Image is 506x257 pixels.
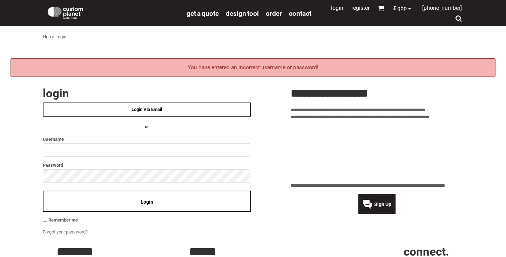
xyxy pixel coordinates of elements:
[43,123,251,131] h4: OR
[43,161,251,169] label: Password
[43,87,251,99] h2: Login
[289,9,311,17] a: Contact
[291,125,464,178] iframe: Customer reviews powered by Trustpilot
[422,5,462,11] span: [PHONE_NUMBER]
[141,199,153,205] span: Login
[397,6,407,11] span: GBP
[52,33,54,41] div: >
[187,9,219,17] a: get a quote
[48,217,78,223] span: Remember me
[374,202,391,207] span: Sign Up
[11,58,495,77] div: You have entered an incorrect username or password!
[43,2,183,23] a: Custom Planet
[46,5,85,19] img: Custom Planet
[351,5,370,11] a: Register
[43,103,251,117] a: Login Via Email
[55,33,66,41] div: Login
[43,217,47,222] input: Remember me
[43,34,51,39] a: Hub
[226,9,259,18] span: design tool
[131,107,162,112] span: Login Via Email
[289,9,311,18] span: Contact
[226,9,259,17] a: design tool
[266,9,282,17] a: order
[187,9,219,18] span: get a quote
[266,9,282,18] span: order
[393,6,397,11] span: £
[43,135,251,143] label: Username
[43,229,88,235] a: Forgot your password?
[331,5,343,11] a: Login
